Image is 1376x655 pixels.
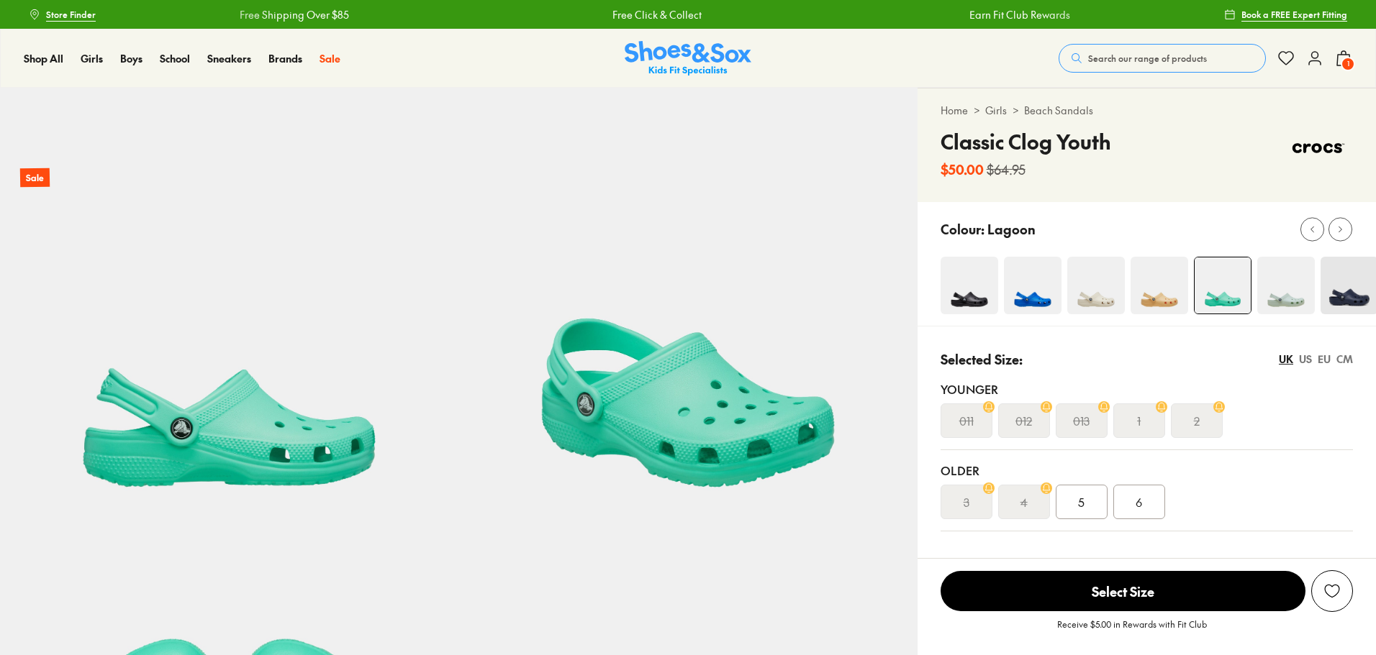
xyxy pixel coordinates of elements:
button: Add to Wishlist [1311,570,1353,612]
img: Vendor logo [1284,127,1353,170]
a: Free Click & Collect [610,7,700,22]
button: Select Size [941,570,1305,612]
a: Girls [81,51,103,66]
p: Lagoon [987,219,1036,239]
span: 6 [1136,493,1142,510]
span: Book a FREE Expert Fitting [1241,8,1347,21]
a: Sale [320,51,340,66]
span: Brands [268,51,302,65]
s: 012 [1015,412,1032,429]
a: Boys [120,51,142,66]
img: 4-548434_1 [1004,257,1062,314]
img: 5-502819_1 [458,88,917,546]
img: 4-538782_1 [1131,257,1188,314]
s: 013 [1073,412,1090,429]
a: Sneakers [207,51,251,66]
div: CM [1336,352,1353,367]
button: Search our range of products [1059,44,1266,73]
s: $64.95 [987,160,1026,179]
img: 4-502800_1 [1067,257,1125,314]
span: Sale [320,51,340,65]
a: Girls [985,103,1007,118]
s: 011 [959,412,974,429]
span: 5 [1078,493,1085,510]
a: Brands [268,51,302,66]
a: Free Shipping Over $85 [237,7,347,22]
a: Home [941,103,968,118]
s: 3 [964,493,969,510]
div: Younger [941,380,1353,398]
span: Girls [81,51,103,65]
span: Shop All [24,51,63,65]
s: 4 [1020,493,1028,510]
a: Shop All [24,51,63,66]
p: Selected Size: [941,349,1023,369]
div: Older [941,462,1353,479]
a: Book a FREE Expert Fitting [1224,1,1347,27]
img: 4-502818_1 [1195,257,1251,313]
s: 2 [1194,412,1200,429]
span: Store Finder [46,8,96,21]
button: 1 [1335,42,1352,74]
div: UK [1279,352,1293,367]
p: Receive $5.00 in Rewards with Fit Club [1057,618,1207,643]
span: School [160,51,190,65]
span: Sneakers [207,51,251,65]
span: 1 [1341,57,1355,71]
a: Shoes & Sox [625,41,751,76]
h4: Classic Clog Youth [941,127,1111,157]
img: 4-493676_1 [941,257,998,314]
div: > > [941,103,1353,118]
b: $50.00 [941,160,984,179]
a: Store Finder [29,1,96,27]
img: 4-553264_1 [1257,257,1315,314]
span: Boys [120,51,142,65]
span: Search our range of products [1088,52,1207,65]
a: School [160,51,190,66]
img: SNS_Logo_Responsive.svg [625,41,751,76]
a: Beach Sandals [1024,103,1093,118]
div: Unsure on sizing? We have a range of resources to help [941,554,1353,569]
s: 1 [1137,412,1141,429]
p: Colour: [941,219,985,239]
a: Earn Fit Club Rewards [967,7,1068,22]
p: Sale [20,168,50,188]
div: EU [1318,352,1331,367]
div: US [1299,352,1312,367]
